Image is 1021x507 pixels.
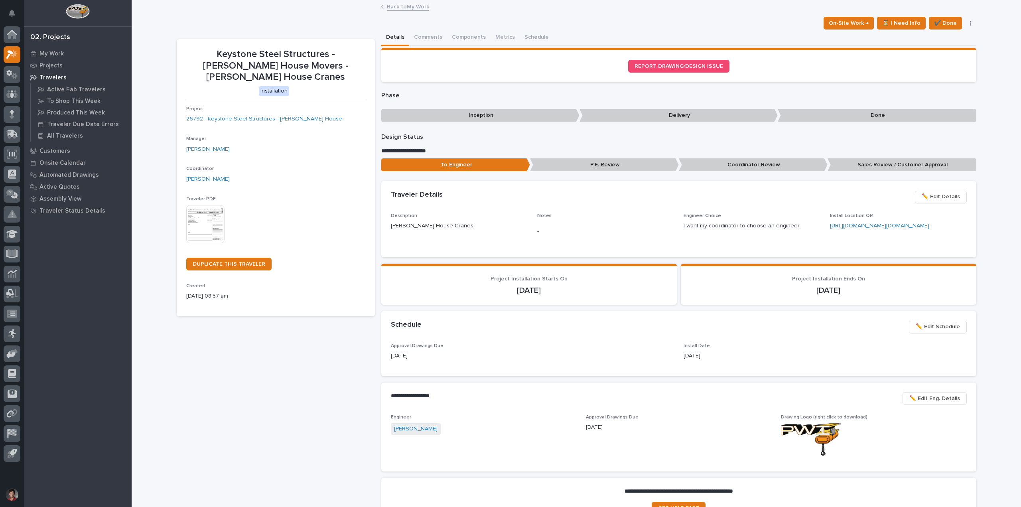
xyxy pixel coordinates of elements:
[186,115,342,123] a: 26792 - Keystone Steel Structures - [PERSON_NAME] House
[31,95,132,107] a: To Shop This Week
[394,425,438,433] a: [PERSON_NAME]
[186,49,365,83] p: Keystone Steel Structures - [PERSON_NAME] House Movers - [PERSON_NAME] House Cranes
[24,193,132,205] a: Assembly View
[186,166,214,171] span: Coordinator
[781,415,867,420] span: Drawing Logo (right click to download)
[877,17,926,30] button: ⏳ I Need Info
[409,30,447,46] button: Comments
[24,59,132,71] a: Projects
[381,109,579,122] p: Inception
[824,17,874,30] button: On-Site Work →
[830,213,873,218] span: Install Location QR
[39,160,86,167] p: Onsite Calendar
[381,92,976,99] p: Phase
[47,132,83,140] p: All Travelers
[39,207,105,215] p: Traveler Status Details
[391,415,411,420] span: Engineer
[66,4,89,19] img: Workspace Logo
[934,18,957,28] span: ✔️ Done
[916,322,960,331] span: ✏️ Edit Schedule
[39,62,63,69] p: Projects
[47,98,101,105] p: To Shop This Week
[391,286,667,295] p: [DATE]
[39,172,99,179] p: Automated Drawings
[391,321,422,329] h2: Schedule
[31,84,132,95] a: Active Fab Travelers
[690,286,967,295] p: [DATE]
[31,107,132,118] a: Produced This Week
[778,109,976,122] p: Done
[47,121,119,128] p: Traveler Due Date Errors
[39,183,80,191] p: Active Quotes
[193,261,265,267] span: DUPLICATE THIS TRAVELER
[10,10,20,22] div: Notifications
[391,222,528,230] p: [PERSON_NAME] House Cranes
[30,33,70,42] div: 02. Projects
[828,158,976,172] p: Sales Review / Customer Approval
[39,195,81,203] p: Assembly View
[387,2,429,11] a: Back toMy Work
[186,136,206,141] span: Manager
[24,169,132,181] a: Automated Drawings
[24,205,132,217] a: Traveler Status Details
[31,118,132,130] a: Traveler Due Date Errors
[186,175,230,183] a: [PERSON_NAME]
[186,145,230,154] a: [PERSON_NAME]
[31,130,132,141] a: All Travelers
[579,109,778,122] p: Delivery
[4,5,20,22] button: Notifications
[586,423,771,432] p: [DATE]
[24,71,132,83] a: Travelers
[781,423,841,456] img: 8EMljENDbcy25KRSU-jVcNHGW7w7PgkbMH48WSlNREI
[24,145,132,157] a: Customers
[530,158,679,172] p: P.E. Review
[381,158,530,172] p: To Engineer
[39,148,70,155] p: Customers
[909,321,967,333] button: ✏️ Edit Schedule
[186,107,203,111] span: Project
[829,18,869,28] span: On-Site Work →
[635,63,723,69] span: REPORT DRAWING/DESIGN ISSUE
[391,191,443,199] h2: Traveler Details
[381,30,409,46] button: Details
[520,30,554,46] button: Schedule
[47,86,106,93] p: Active Fab Travelers
[491,276,568,282] span: Project Installation Starts On
[909,394,960,403] span: ✏️ Edit Eng. Details
[391,343,443,348] span: Approval Drawings Due
[39,50,64,57] p: My Work
[4,486,20,503] button: users-avatar
[830,223,929,229] a: [URL][DOMAIN_NAME][DOMAIN_NAME]
[47,109,105,116] p: Produced This Week
[684,343,710,348] span: Install Date
[628,60,729,73] a: REPORT DRAWING/DESIGN ISSUE
[537,227,674,236] p: -
[391,352,674,360] p: [DATE]
[586,415,639,420] span: Approval Drawings Due
[903,392,967,405] button: ✏️ Edit Eng. Details
[39,74,67,81] p: Travelers
[186,258,272,270] a: DUPLICATE THIS TRAVELER
[915,191,967,203] button: ✏️ Edit Details
[684,352,967,360] p: [DATE]
[186,284,205,288] span: Created
[391,213,417,218] span: Description
[259,86,289,96] div: Installation
[537,213,552,218] span: Notes
[684,222,820,230] p: I want my coordinator to choose an engineer
[922,192,960,201] span: ✏️ Edit Details
[24,181,132,193] a: Active Quotes
[24,157,132,169] a: Onsite Calendar
[684,213,721,218] span: Engineer Choice
[882,18,920,28] span: ⏳ I Need Info
[679,158,828,172] p: Coordinator Review
[381,133,976,141] p: Design Status
[186,292,365,300] p: [DATE] 08:57 am
[24,47,132,59] a: My Work
[929,17,962,30] button: ✔️ Done
[186,197,216,201] span: Traveler PDF
[447,30,491,46] button: Components
[491,30,520,46] button: Metrics
[792,276,865,282] span: Project Installation Ends On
